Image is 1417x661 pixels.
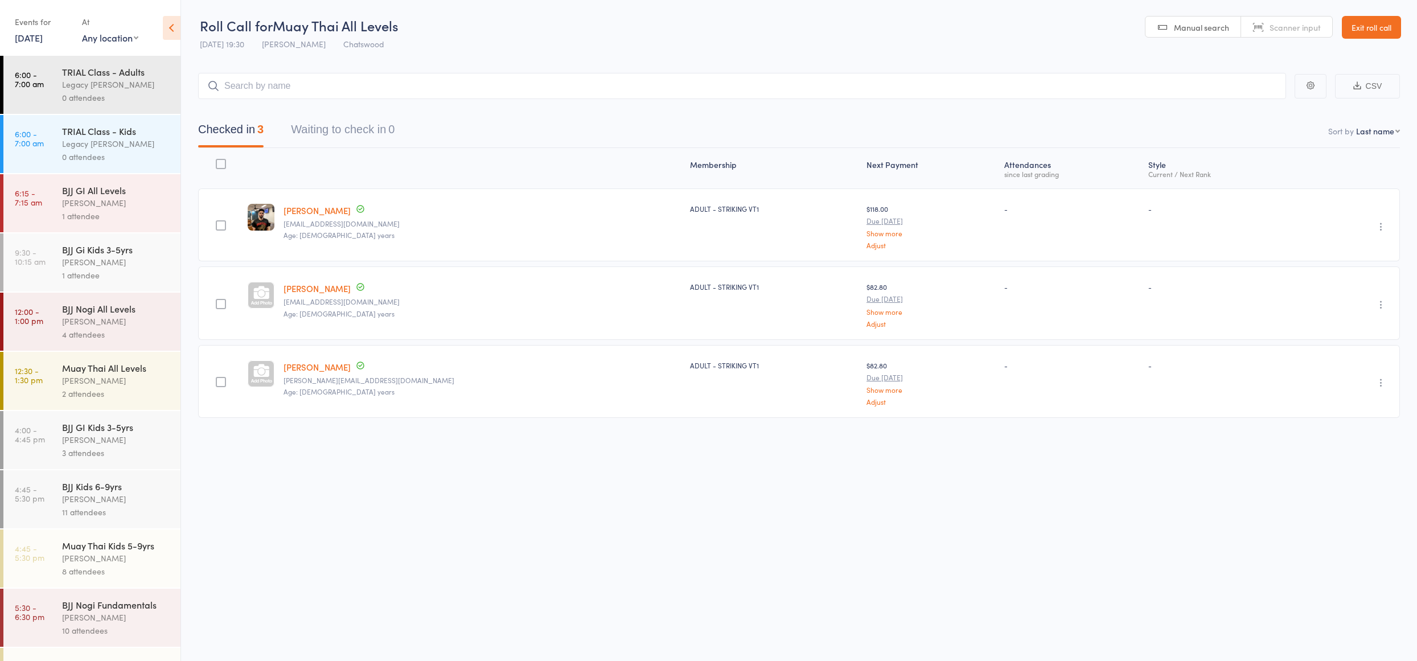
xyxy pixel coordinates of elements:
[62,315,171,328] div: [PERSON_NAME]
[15,129,44,147] time: 6:00 - 7:00 am
[1270,22,1321,33] span: Scanner input
[388,123,395,136] div: 0
[62,433,171,446] div: [PERSON_NAME]
[866,282,995,327] div: $82.80
[62,552,171,565] div: [PERSON_NAME]
[685,153,862,183] div: Membership
[15,485,44,503] time: 4:45 - 5:30 pm
[200,16,273,35] span: Roll Call for
[284,387,395,396] span: Age: [DEMOGRAPHIC_DATA] years
[62,506,171,519] div: 11 attendees
[1174,22,1229,33] span: Manual search
[62,137,171,150] div: Legacy [PERSON_NAME]
[62,328,171,341] div: 4 attendees
[284,220,681,228] small: samasmaro97@gmail.com
[1356,125,1394,137] div: Last name
[62,125,171,137] div: TRIAL Class - Kids
[866,398,995,405] a: Adjust
[62,539,171,552] div: Muay Thai Kids 5-9yrs
[62,480,171,492] div: BJJ Kids 6-9yrs
[866,229,995,237] a: Show more
[1000,153,1144,183] div: Atten­dances
[3,589,180,647] a: 5:30 -6:30 pmBJJ Nogi Fundamentals[PERSON_NAME]10 attendees
[82,31,138,44] div: Any location
[1335,74,1400,98] button: CSV
[866,373,995,381] small: Due [DATE]
[15,248,46,266] time: 9:30 - 10:15 am
[284,282,351,294] a: [PERSON_NAME]
[1148,204,1301,214] div: -
[3,233,180,292] a: 9:30 -10:15 amBJJ Gi Kids 3-5yrs[PERSON_NAME]1 attendee
[1148,360,1301,370] div: -
[284,298,681,306] small: jemcfarlane2@gmail.com
[1004,204,1139,214] div: -
[3,174,180,232] a: 6:15 -7:15 amBJJ GI All Levels[PERSON_NAME]1 attendee
[62,302,171,315] div: BJJ Nogi All Levels
[62,256,171,269] div: [PERSON_NAME]
[1144,153,1306,183] div: Style
[15,31,43,44] a: [DATE]
[3,56,180,114] a: 6:00 -7:00 amTRIAL Class - AdultsLegacy [PERSON_NAME]0 attendees
[15,13,71,31] div: Events for
[273,16,399,35] span: Muay Thai All Levels
[62,184,171,196] div: BJJ GI All Levels
[866,308,995,315] a: Show more
[15,544,44,562] time: 4:45 - 5:30 pm
[343,38,384,50] span: Chatswood
[284,204,351,216] a: [PERSON_NAME]
[690,360,857,370] div: ADULT - STRIKING VT1
[866,320,995,327] a: Adjust
[257,123,264,136] div: 3
[62,598,171,611] div: BJJ Nogi Fundamentals
[62,565,171,578] div: 8 attendees
[866,360,995,405] div: $82.80
[15,366,43,384] time: 12:30 - 1:30 pm
[866,204,995,249] div: $118.00
[3,115,180,173] a: 6:00 -7:00 amTRIAL Class - KidsLegacy [PERSON_NAME]0 attendees
[866,386,995,393] a: Show more
[3,411,180,469] a: 4:00 -4:45 pmBJJ GI Kids 3-5yrs[PERSON_NAME]3 attendees
[62,624,171,637] div: 10 attendees
[198,73,1286,99] input: Search by name
[248,204,274,231] img: image1747729978.png
[62,78,171,91] div: Legacy [PERSON_NAME]
[62,65,171,78] div: TRIAL Class - Adults
[62,421,171,433] div: BJJ GI Kids 3-5yrs
[3,470,180,528] a: 4:45 -5:30 pmBJJ Kids 6-9yrs[PERSON_NAME]11 attendees
[62,446,171,459] div: 3 attendees
[3,352,180,410] a: 12:30 -1:30 pmMuay Thai All Levels[PERSON_NAME]2 attendees
[62,374,171,387] div: [PERSON_NAME]
[62,91,171,104] div: 0 attendees
[1148,170,1301,178] div: Current / Next Rank
[62,269,171,282] div: 1 attendee
[15,603,44,621] time: 5:30 - 6:30 pm
[284,376,681,384] small: Kyle.richards94@gmail.com
[262,38,326,50] span: [PERSON_NAME]
[198,117,264,147] button: Checked in3
[284,309,395,318] span: Age: [DEMOGRAPHIC_DATA] years
[1342,16,1401,39] a: Exit roll call
[866,217,995,225] small: Due [DATE]
[1004,282,1139,292] div: -
[3,529,180,588] a: 4:45 -5:30 pmMuay Thai Kids 5-9yrs[PERSON_NAME]8 attendees
[284,361,351,373] a: [PERSON_NAME]
[62,492,171,506] div: [PERSON_NAME]
[200,38,244,50] span: [DATE] 19:30
[866,295,995,303] small: Due [DATE]
[690,282,857,292] div: ADULT - STRIKING VT1
[62,387,171,400] div: 2 attendees
[62,362,171,374] div: Muay Thai All Levels
[62,243,171,256] div: BJJ Gi Kids 3-5yrs
[1148,282,1301,292] div: -
[15,425,45,444] time: 4:00 - 4:45 pm
[15,307,43,325] time: 12:00 - 1:00 pm
[3,293,180,351] a: 12:00 -1:00 pmBJJ Nogi All Levels[PERSON_NAME]4 attendees
[284,230,395,240] span: Age: [DEMOGRAPHIC_DATA] years
[15,188,42,207] time: 6:15 - 7:15 am
[62,196,171,210] div: [PERSON_NAME]
[862,153,1000,183] div: Next Payment
[291,117,395,147] button: Waiting to check in0
[1004,360,1139,370] div: -
[866,241,995,249] a: Adjust
[15,70,44,88] time: 6:00 - 7:00 am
